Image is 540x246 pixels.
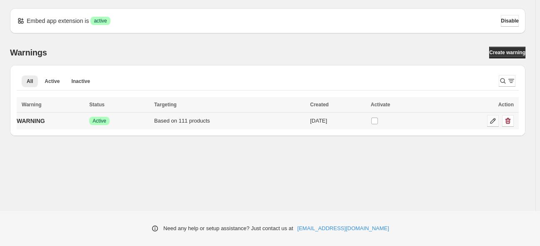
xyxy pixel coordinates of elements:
p: WARNING [17,117,45,125]
span: Active [45,78,60,85]
span: active [94,18,107,24]
a: [EMAIL_ADDRESS][DOMAIN_NAME] [297,224,389,233]
div: [DATE] [310,117,366,125]
span: Disable [501,18,519,24]
h2: Warnings [10,48,47,58]
span: Active [92,118,106,124]
span: Created [310,102,329,108]
span: Warning [22,102,42,108]
span: All [27,78,33,85]
a: Create warning [489,47,525,58]
span: Inactive [71,78,90,85]
span: Targeting [154,102,177,108]
p: Embed app extension is [27,17,89,25]
button: Search and filter results [499,75,515,87]
span: Create warning [489,49,525,56]
a: WARNING [17,114,45,128]
span: Activate [371,102,390,108]
span: Action [498,102,514,108]
div: Based on 111 products [154,117,305,125]
button: Disable [501,15,519,27]
span: Status [89,102,105,108]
